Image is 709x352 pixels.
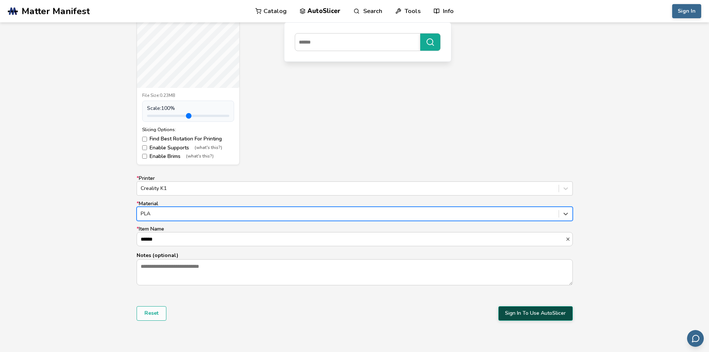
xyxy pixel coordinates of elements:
[672,4,701,18] button: Sign In
[142,153,234,159] label: Enable Brims
[687,330,704,347] button: Send feedback via email
[565,237,572,242] button: *Item Name
[137,226,573,246] label: Item Name
[137,306,166,320] button: Reset
[142,137,147,142] input: Find Best Rotation For Printing
[137,232,565,246] input: *Item Name
[147,105,175,111] span: Scale: 100 %
[195,145,222,150] span: (what's this?)
[498,306,573,320] button: Sign In To Use AutoSlicer
[142,145,147,150] input: Enable Supports(what's this?)
[22,6,90,16] span: Matter Manifest
[142,154,147,159] input: Enable Brims(what's this?)
[137,175,573,196] label: Printer
[142,93,234,98] div: File Size: 0.23MB
[137,251,573,259] p: Notes (optional)
[142,145,234,151] label: Enable Supports
[137,201,573,221] label: Material
[137,260,572,285] textarea: Notes (optional)
[142,127,234,132] div: Slicing Options:
[142,136,234,142] label: Find Best Rotation For Printing
[186,154,214,159] span: (what's this?)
